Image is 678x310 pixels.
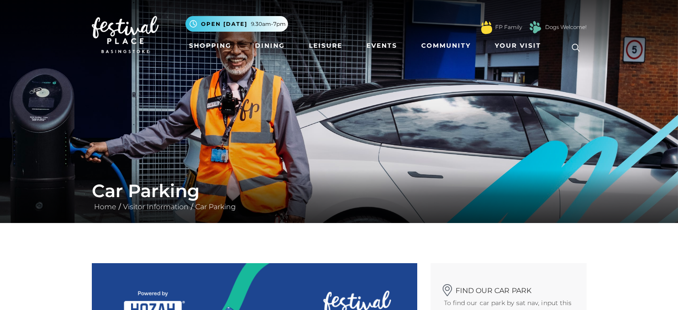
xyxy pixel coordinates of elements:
[418,37,474,54] a: Community
[92,203,119,211] a: Home
[193,203,238,211] a: Car Parking
[444,281,573,295] h2: Find our car park
[185,37,235,54] a: Shopping
[305,37,346,54] a: Leisure
[363,37,401,54] a: Events
[251,20,286,28] span: 9.30am-7pm
[92,180,587,202] h1: Car Parking
[85,180,593,212] div: / /
[495,41,541,50] span: Your Visit
[545,23,587,31] a: Dogs Welcome!
[491,37,549,54] a: Your Visit
[185,16,288,32] button: Open [DATE] 9.30am-7pm
[92,16,159,54] img: Festival Place Logo
[495,23,522,31] a: FP Family
[121,203,191,211] a: Visitor Information
[201,20,247,28] span: Open [DATE]
[251,37,288,54] a: Dining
